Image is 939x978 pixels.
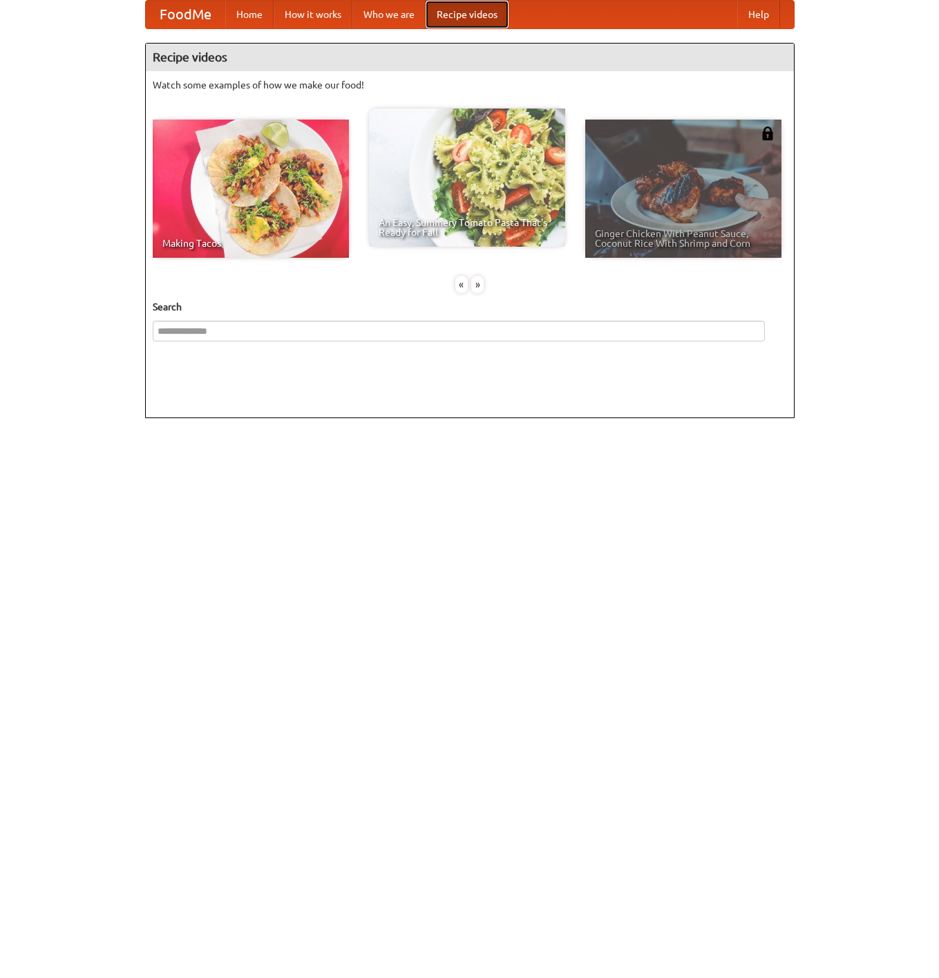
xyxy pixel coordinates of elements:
p: Watch some examples of how we make our food! [153,78,787,92]
h4: Recipe videos [146,44,794,71]
a: Recipe videos [426,1,509,28]
a: Making Tacos [153,120,349,258]
h5: Search [153,300,787,314]
a: Home [225,1,274,28]
a: How it works [274,1,352,28]
span: Making Tacos [162,238,339,248]
a: FoodMe [146,1,225,28]
img: 483408.png [761,126,775,140]
div: » [471,276,484,293]
a: Help [737,1,780,28]
span: An Easy, Summery Tomato Pasta That's Ready for Fall [379,218,556,237]
a: Who we are [352,1,426,28]
a: An Easy, Summery Tomato Pasta That's Ready for Fall [369,109,565,247]
div: « [455,276,468,293]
